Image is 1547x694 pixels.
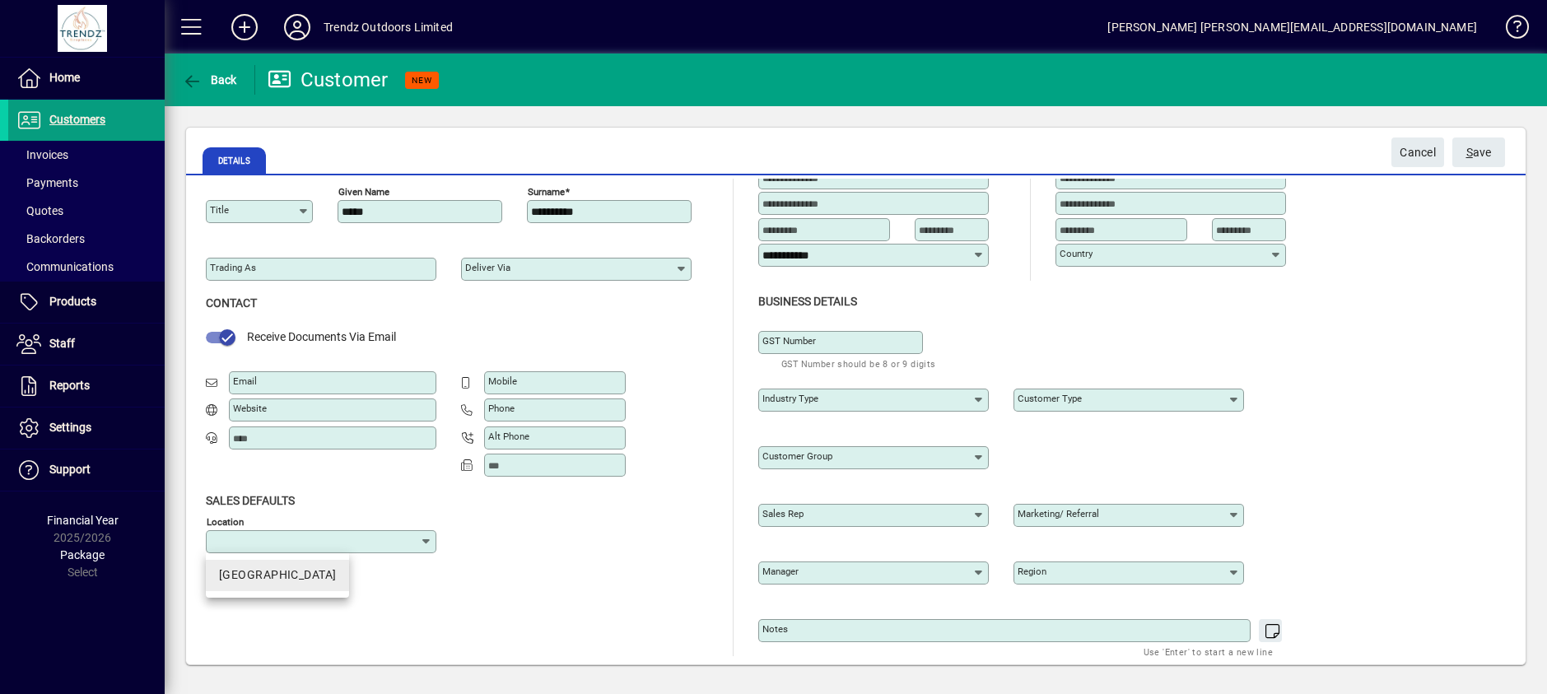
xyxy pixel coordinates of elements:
mat-label: GST Number [762,335,816,347]
button: Add [218,12,271,42]
button: Cancel [1391,137,1444,167]
mat-hint: GST Number should be 8 or 9 digits [781,354,936,373]
button: Profile [271,12,324,42]
mat-label: Trading as [210,262,256,273]
span: Payments [16,176,78,189]
a: Staff [8,324,165,365]
mat-label: Email [233,375,257,387]
mat-label: Location [207,515,244,527]
mat-label: Manager [762,566,799,577]
mat-label: Customer group [762,450,832,462]
span: Sales defaults [206,494,295,507]
mat-label: Deliver via [465,262,510,273]
span: Customers [49,113,105,126]
a: Products [8,282,165,323]
mat-label: Surname [528,186,565,198]
span: Back [182,73,237,86]
mat-label: Marketing/ Referral [1018,508,1099,519]
a: Support [8,449,165,491]
a: Settings [8,408,165,449]
div: Trendz Outdoors Limited [324,14,453,40]
div: Customer [268,67,389,93]
span: Support [49,463,91,476]
span: Receive Documents Via Email [247,330,396,343]
a: Backorders [8,225,165,253]
mat-label: Country [1060,248,1093,259]
span: Products [49,295,96,308]
app-page-header-button: Back [165,65,255,95]
div: [PERSON_NAME] [PERSON_NAME][EMAIL_ADDRESS][DOMAIN_NAME] [1107,14,1477,40]
mat-label: Phone [488,403,515,414]
span: Backorders [16,232,85,245]
mat-label: Website [233,403,267,414]
span: S [1466,146,1473,159]
mat-label: Region [1018,566,1046,577]
mat-option: New Plymouth [206,560,349,591]
a: Communications [8,253,165,281]
span: Package [60,548,105,561]
mat-label: Sales rep [762,508,804,519]
button: Save [1452,137,1505,167]
span: Reports [49,379,90,392]
mat-label: Notes [762,623,788,635]
a: Home [8,58,165,99]
mat-label: Customer type [1018,393,1082,404]
span: NEW [412,75,432,86]
span: Invoices [16,148,68,161]
span: Cancel [1400,139,1436,166]
mat-label: Alt Phone [488,431,529,442]
mat-hint: Use 'Enter' to start a new line [1144,642,1273,661]
mat-label: Industry type [762,393,818,404]
mat-label: Mobile [488,375,517,387]
span: Details [203,147,266,174]
span: Contact [206,296,257,310]
a: Invoices [8,141,165,169]
mat-label: Given name [338,186,389,198]
span: Home [49,71,80,84]
a: Knowledge Base [1493,3,1526,57]
span: Settings [49,421,91,434]
span: Communications [16,260,114,273]
mat-label: Title [210,204,229,216]
a: Quotes [8,197,165,225]
a: Payments [8,169,165,197]
span: ave [1466,139,1492,166]
span: Staff [49,337,75,350]
a: Reports [8,366,165,407]
span: Business details [758,295,857,308]
div: [GEOGRAPHIC_DATA] [219,566,336,584]
span: Quotes [16,204,63,217]
span: Financial Year [47,514,119,527]
button: Back [178,65,241,95]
